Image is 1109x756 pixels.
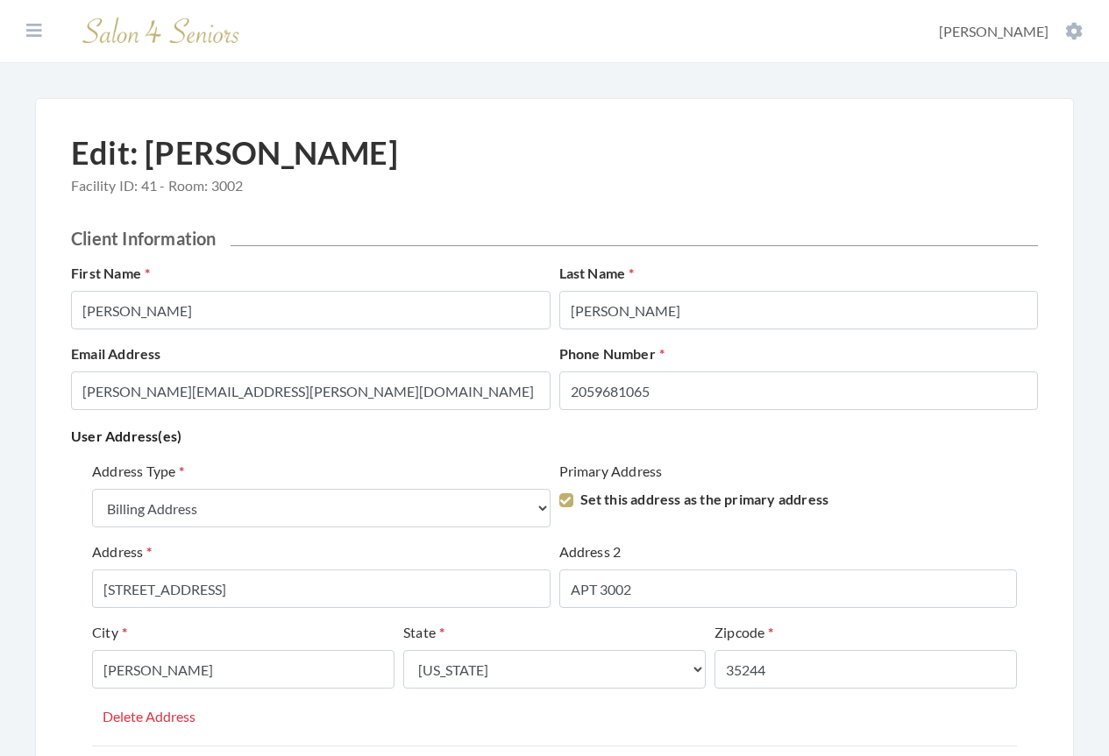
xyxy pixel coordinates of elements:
label: Address 2 [559,541,622,562]
label: State [403,622,444,643]
input: Address 2 [559,569,1018,608]
input: Enter Phone Number [559,371,1039,410]
label: Phone Number [559,343,665,364]
label: First Name [71,263,150,284]
input: Enter First Name [71,291,551,329]
label: Zipcode [714,622,774,643]
label: Set this address as the primary address [559,489,829,510]
button: [PERSON_NAME] [934,22,1088,41]
label: Email Address [71,343,161,364]
h2: Client Information [71,228,1038,249]
img: Salon 4 Seniors [74,11,249,52]
p: User Address(es) [71,424,1038,449]
span: [PERSON_NAME] [939,23,1049,39]
input: Zipcode [714,650,1017,689]
label: Address [92,541,153,562]
button: Delete Address [92,703,206,731]
label: City [92,622,127,643]
input: Enter Last Name [559,291,1039,329]
span: Facility ID: 41 - Room: 3002 [71,175,398,196]
label: Primary Address [559,461,663,482]
input: City [92,650,395,689]
h1: Edit: [PERSON_NAME] [71,134,398,207]
input: Address [92,569,551,608]
label: Last Name [559,263,635,284]
label: Address Type [92,461,185,482]
input: Enter Email Address [71,371,551,410]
